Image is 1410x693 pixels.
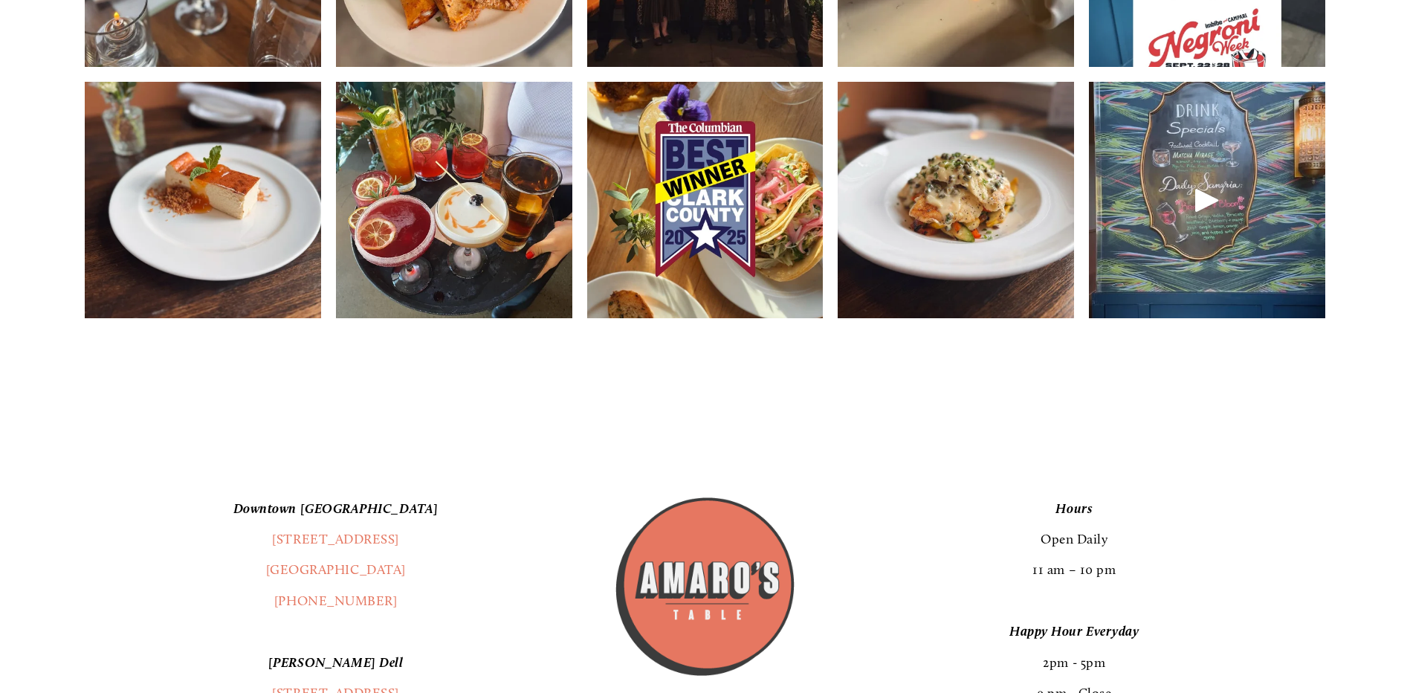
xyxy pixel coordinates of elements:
img: We seriously have the best guests. Thank you x1000000!!! You&rsquo;ve voted us Best Happy Hour si... [587,42,824,358]
a: [PHONE_NUMBER] [274,593,398,609]
img: Amaros_Logo.png [612,494,798,680]
img: Get cozy with our new seasonal menu, available everywhere 🍂 we&rsquo;re curious &mdash; which dis... [85,42,321,358]
em: Downtown [GEOGRAPHIC_DATA] [233,500,439,517]
em: Happy Hour Everyday [1009,623,1139,639]
em: Hours [1055,500,1093,517]
p: Open Daily 11 am – 10 pm [823,494,1325,586]
img: Savor your favorites from our seasonal menu this week, new fall dishes coming soon! [838,42,1074,358]
a: [STREET_ADDRESS] [272,531,399,547]
img: Something for everyone 🙌 [336,47,572,352]
em: [PERSON_NAME] Dell [268,654,404,671]
a: [GEOGRAPHIC_DATA] [266,561,406,578]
